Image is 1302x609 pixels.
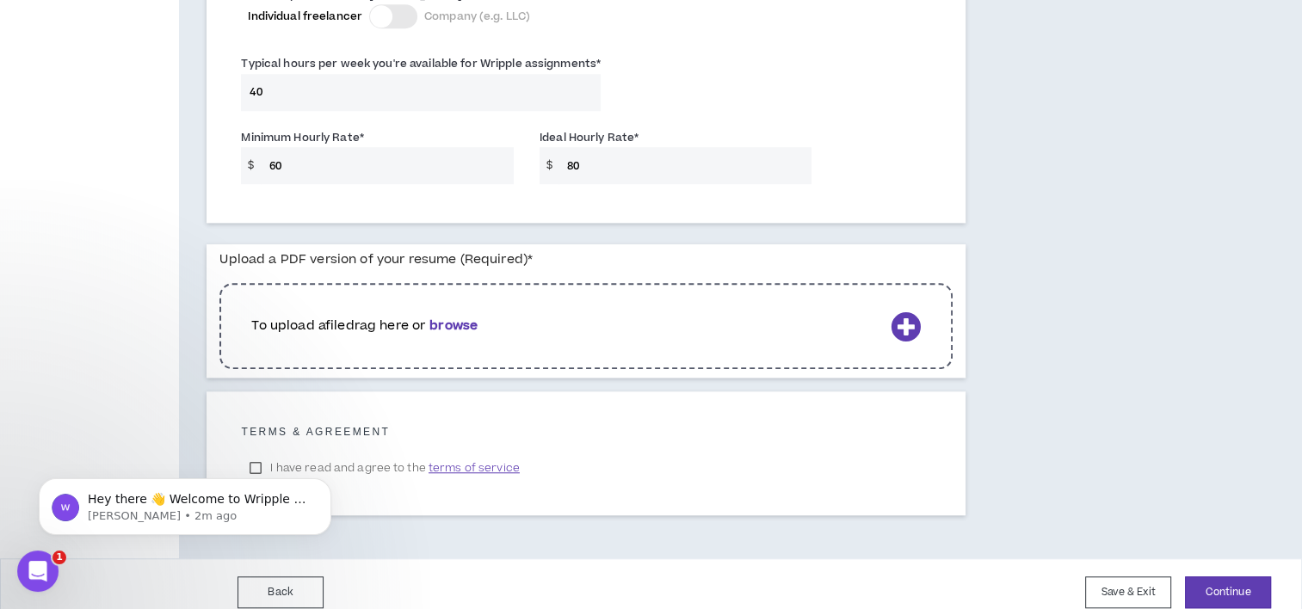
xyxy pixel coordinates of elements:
span: $ [540,147,559,184]
p: To upload a file drag here or [251,317,883,335]
div: To upload afiledrag here orbrowse [219,274,953,378]
iframe: Intercom notifications message [13,442,357,563]
button: Back [238,576,324,608]
input: Ex $75 [261,147,514,184]
label: I have read and agree to the [241,455,528,481]
label: Typical hours per week you're available for Wripple assignments [241,50,601,77]
span: terms of service [429,459,520,477]
span: 1 [52,551,66,564]
b: browse [429,317,478,335]
iframe: Intercom live chat [17,551,59,592]
button: Continue [1185,576,1271,608]
button: Save & Exit [1085,576,1171,608]
span: Company (e.g. LLC) [424,9,530,24]
label: Minimum Hourly Rate [241,124,363,151]
span: Individual freelancer [248,9,362,24]
input: Ex $90 [558,147,811,184]
label: Upload a PDF version of your resume (Required) [219,244,533,274]
span: $ [241,147,261,184]
h5: Terms & Agreement [241,426,931,438]
label: Ideal Hourly Rate [540,124,639,151]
